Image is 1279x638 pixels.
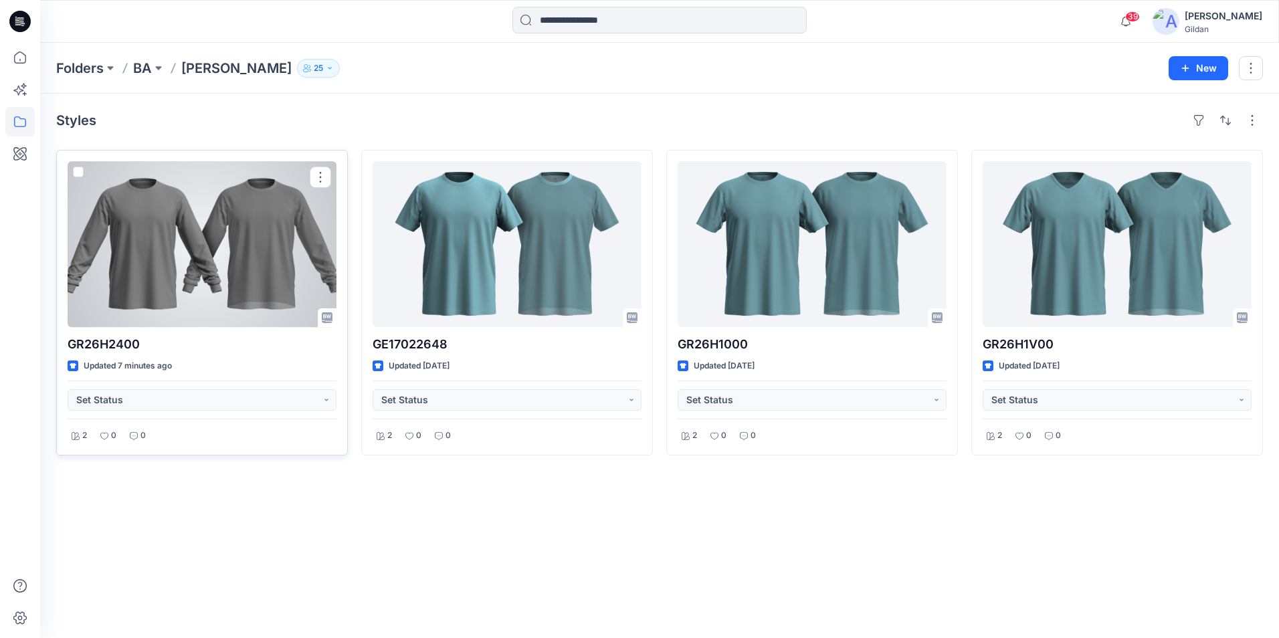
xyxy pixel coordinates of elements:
p: 0 [111,429,116,443]
p: Updated [DATE] [694,359,755,373]
p: 0 [446,429,451,443]
p: GR26H2400 [68,335,336,354]
span: 39 [1125,11,1140,22]
a: GR26H1000 [678,161,947,327]
p: GR26H1000 [678,335,947,354]
p: 0 [140,429,146,443]
a: GR26H2400 [68,161,336,327]
p: [PERSON_NAME] [181,59,292,78]
a: Folders [56,59,104,78]
div: Gildan [1185,24,1262,34]
p: Updated 7 minutes ago [84,359,172,373]
p: 2 [997,429,1002,443]
div: [PERSON_NAME] [1185,8,1262,24]
p: 0 [1056,429,1061,443]
a: GE17022648 [373,161,642,327]
p: 0 [751,429,756,443]
p: 25 [314,61,323,76]
p: Updated [DATE] [999,359,1060,373]
img: avatar [1153,8,1179,35]
h4: Styles [56,112,96,128]
p: 2 [387,429,392,443]
p: 2 [82,429,87,443]
p: 2 [692,429,697,443]
button: 25 [297,59,340,78]
p: 0 [416,429,421,443]
p: 0 [1026,429,1031,443]
p: GR26H1V00 [983,335,1252,354]
button: New [1169,56,1228,80]
p: GE17022648 [373,335,642,354]
p: Updated [DATE] [389,359,450,373]
a: BA [133,59,152,78]
a: GR26H1V00 [983,161,1252,327]
p: 0 [721,429,726,443]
